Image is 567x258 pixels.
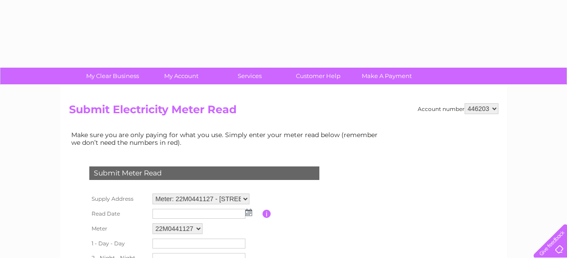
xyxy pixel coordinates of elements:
[87,221,150,236] th: Meter
[69,129,385,148] td: Make sure you are only paying for what you use. Simply enter your meter read below (remember we d...
[350,68,424,84] a: Make A Payment
[245,209,252,216] img: ...
[263,210,271,218] input: Information
[87,191,150,207] th: Supply Address
[418,103,498,114] div: Account number
[75,68,150,84] a: My Clear Business
[144,68,218,84] a: My Account
[89,166,319,180] div: Submit Meter Read
[87,236,150,251] th: 1 - Day - Day
[212,68,287,84] a: Services
[87,207,150,221] th: Read Date
[281,68,355,84] a: Customer Help
[69,103,498,120] h2: Submit Electricity Meter Read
